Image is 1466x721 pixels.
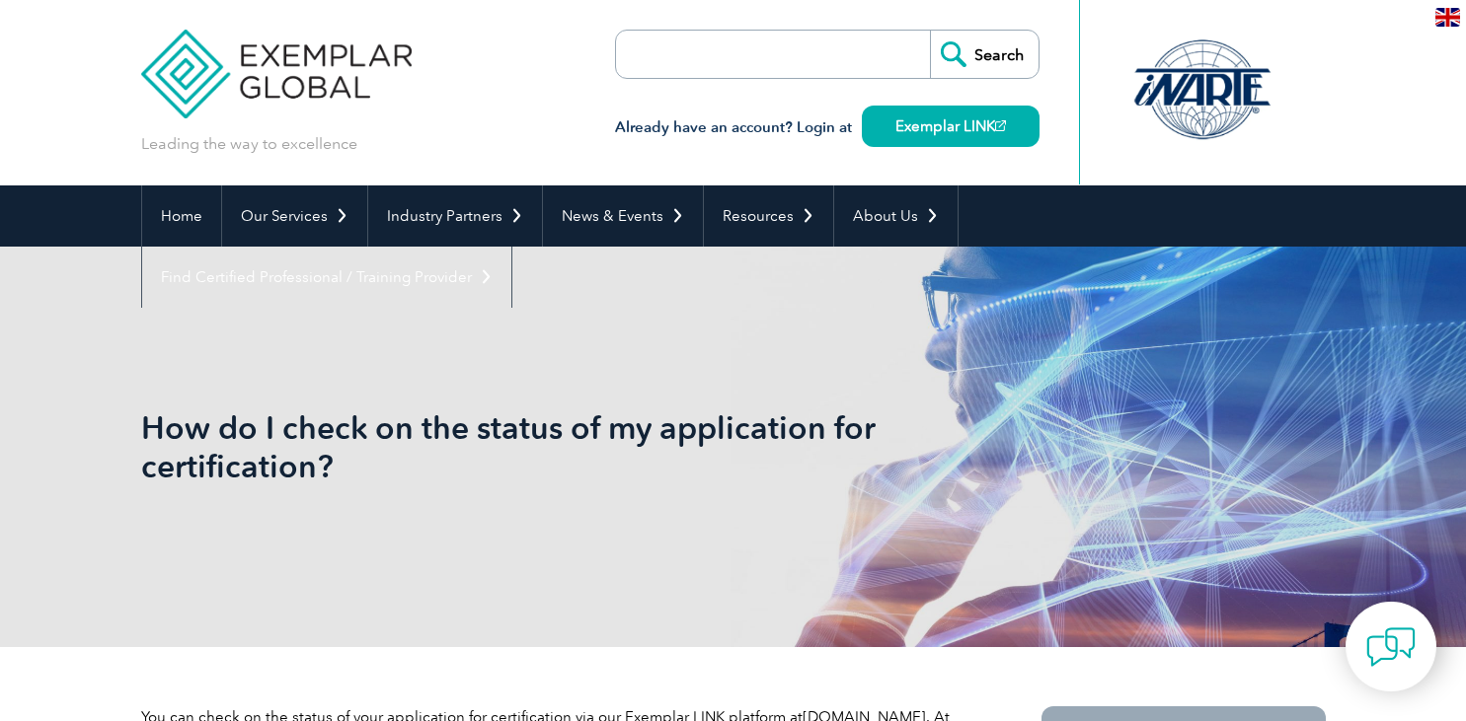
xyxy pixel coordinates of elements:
[1435,8,1460,27] img: en
[1366,622,1416,672] img: contact-chat.png
[930,31,1039,78] input: Search
[222,185,367,247] a: Our Services
[862,106,1040,147] a: Exemplar LINK
[141,133,357,155] p: Leading the way to excellence
[141,408,899,485] h1: How do I check on the status of my application for certification?
[543,185,703,247] a: News & Events
[995,120,1006,131] img: open_square.png
[704,185,833,247] a: Resources
[834,185,958,247] a: About Us
[142,247,511,308] a: Find Certified Professional / Training Provider
[615,115,1040,140] h3: Already have an account? Login at
[368,185,542,247] a: Industry Partners
[142,185,221,247] a: Home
